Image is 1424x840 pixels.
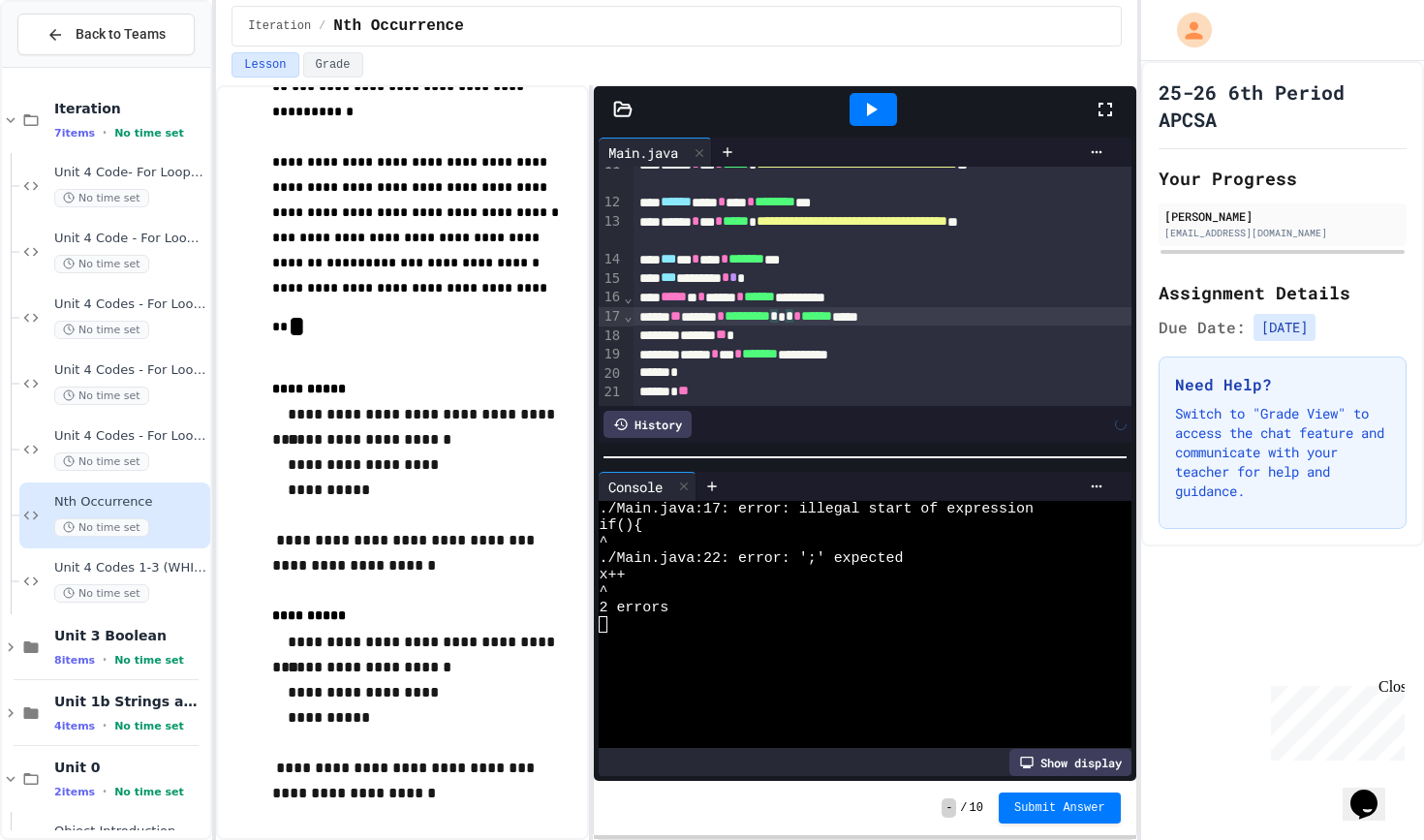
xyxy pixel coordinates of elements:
[54,494,206,511] span: Nth Occurrence
[54,654,95,667] span: 8 items
[1159,165,1407,192] h2: Your Progress
[599,327,623,346] div: 18
[599,142,688,163] div: Main.java
[599,583,607,600] span: ^
[960,800,967,816] span: /
[54,321,149,339] span: No time set
[76,24,166,45] span: Back to Teams
[54,189,149,207] span: No time set
[599,288,623,307] div: 16
[1014,800,1105,816] span: Submit Answer
[1159,279,1407,306] h2: Assignment Details
[1254,314,1316,341] span: [DATE]
[54,720,95,732] span: 4 items
[114,127,184,140] span: No time set
[114,654,184,667] span: No time set
[599,383,623,402] div: 21
[17,14,195,55] button: Back to Teams
[54,100,206,117] span: Iteration
[1343,762,1405,821] iframe: chat widget
[54,231,206,247] span: Unit 4 Code - For Loops 2
[319,18,325,34] span: /
[103,125,107,140] span: •
[1159,78,1407,133] h1: 25-26 6th Period APCSA
[1009,749,1131,776] div: Show display
[599,567,625,583] span: x++
[54,428,206,445] span: Unit 4 Codes - For Loops 5
[54,165,206,181] span: Unit 4 Code- For Loops 1
[248,18,311,34] span: Iteration
[599,193,623,212] div: 12
[1175,404,1390,501] p: Switch to "Grade View" to access the chat feature and communicate with your teacher for help and ...
[54,560,206,576] span: Unit 4 Codes 1-3 (WHILE LOOPS ONLY)
[623,290,633,305] span: Fold line
[599,402,623,420] div: 22
[942,798,956,818] span: -
[599,472,697,501] div: Console
[623,308,633,324] span: Fold line
[1164,207,1401,225] div: [PERSON_NAME]
[599,269,623,289] div: 15
[54,296,206,313] span: Unit 4 Codes - For Loops 3
[54,518,149,537] span: No time set
[599,600,668,616] span: 2 errors
[1175,373,1390,396] h3: Need Help?
[1157,8,1217,52] div: My Account
[599,138,712,167] div: Main.java
[54,786,95,798] span: 2 items
[599,534,607,550] span: ^
[54,387,149,405] span: No time set
[599,307,623,327] div: 17
[114,720,184,732] span: No time set
[54,824,206,840] span: Object Introduction
[114,786,184,798] span: No time set
[599,477,672,497] div: Console
[599,345,623,364] div: 19
[599,517,642,534] span: if(){
[599,550,903,567] span: ./Main.java:22: error: ';' expected
[54,127,95,140] span: 7 items
[599,364,623,383] div: 20
[599,501,1034,517] span: ./Main.java:17: error: illegal start of expression
[599,250,623,269] div: 14
[232,52,298,78] button: Lesson
[54,627,206,644] span: Unit 3 Boolean
[103,784,107,799] span: •
[1159,316,1246,339] span: Due Date:
[999,793,1121,824] button: Submit Answer
[599,155,623,193] div: 11
[54,693,206,710] span: Unit 1b Strings and Objects
[970,800,983,816] span: 10
[54,255,149,273] span: No time set
[599,212,623,250] div: 13
[103,718,107,733] span: •
[103,652,107,668] span: •
[333,15,463,38] span: Nth Occurrence
[1263,678,1405,761] iframe: chat widget
[604,411,692,438] div: History
[54,759,206,776] span: Unit 0
[54,452,149,471] span: No time set
[1164,226,1401,240] div: [EMAIL_ADDRESS][DOMAIN_NAME]
[54,584,149,603] span: No time set
[8,8,134,123] div: Chat with us now!Close
[54,362,206,379] span: Unit 4 Codes - For Loops 4
[303,52,363,78] button: Grade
